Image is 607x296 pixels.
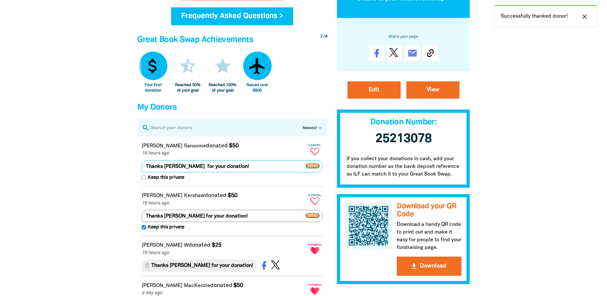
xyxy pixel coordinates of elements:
label: Make this public [142,224,184,231]
span: Donation Number: [370,119,436,126]
div: Reached 50% of your goal [174,83,202,93]
p: 16 hours ago [142,150,306,157]
em: $50 [228,193,237,198]
span: Send [306,213,320,218]
span: donated [210,283,232,288]
p: If you collect your donations in cash, add your donation number as the bank deposit reference so ... [337,149,470,188]
div: Successfully thanked donor! [494,5,597,27]
span: donated [188,243,211,248]
span: Keep this private [146,224,184,231]
i: Only the donor can see this message [146,262,151,269]
span: Keep this private [146,174,184,181]
i: airplanemode_active [248,56,267,76]
input: Keep this private [142,225,146,229]
h3: Download your QR Code [397,202,461,218]
button: Cancel [307,141,323,157]
i: star [213,56,232,76]
p: 16 hours ago [142,200,306,207]
button: Copy Link [423,45,438,61]
button: get_appDownload [397,257,461,276]
input: Search your donors [149,124,303,132]
h6: Share your page [347,33,460,40]
div: Your first donation [139,83,167,93]
a: Share [369,45,384,61]
em: $50 [229,143,239,148]
i: search [142,124,149,132]
button: close [579,12,590,21]
div: Reached 100% of your goal [208,83,237,93]
span: Cancel [307,193,323,197]
div: Thanks [PERSON_NAME] for your donation! [142,259,257,272]
a: email [405,45,420,61]
h4: Great Book Swap Achievements [137,34,327,46]
div: Raised over $500 [243,83,272,93]
span: donated [204,193,227,198]
i: close [581,13,588,21]
span: 25213078 [375,133,432,145]
div: / 4 [320,34,327,40]
em: $25 [212,243,221,248]
input: Keep this private [142,176,146,180]
a: View [406,81,459,99]
textarea: Thanks [PERSON_NAME] for your donation! [142,210,323,222]
em: Kershaw [184,193,204,198]
button: Send [306,210,323,222]
em: Sansome [184,144,206,148]
em: [PERSON_NAME] [142,193,182,198]
textarea: Thanks [PERSON_NAME] for your donation! [142,160,323,172]
em: MacKenzie [184,284,210,288]
i: get_app [410,262,418,270]
a: Post [387,45,402,61]
img: QR Code for Our Great Book Swap at the State Library of South Australia [345,202,392,249]
button: Cancel [307,191,323,207]
button: Send [306,160,323,172]
p: 19 hours ago [142,250,306,257]
i: email [407,48,418,58]
em: W [184,243,188,248]
label: Keep this private [142,174,184,181]
a: Frequently Asked Questions > [171,7,293,25]
span: Send [306,163,320,169]
a: Edit [347,81,401,99]
span: Cancel [307,144,323,147]
i: attach_money [143,56,163,76]
em: $50 [234,283,243,288]
em: [PERSON_NAME] [142,284,182,288]
em: [PERSON_NAME] [142,243,182,248]
span: 2 [320,35,323,38]
span: donated [206,143,228,148]
em: [PERSON_NAME] [142,144,182,148]
i: star_half [178,56,197,76]
span: My Donors [137,104,177,111]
